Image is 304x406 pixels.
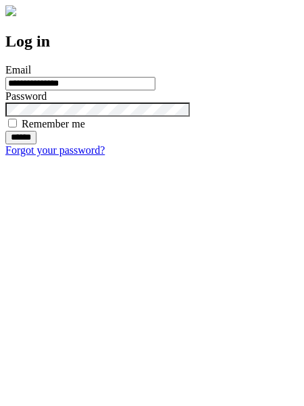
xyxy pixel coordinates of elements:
[5,90,47,102] label: Password
[5,32,299,51] h2: Log in
[5,64,31,76] label: Email
[5,144,105,156] a: Forgot your password?
[5,5,16,16] img: logo-4e3dc11c47720685a147b03b5a06dd966a58ff35d612b21f08c02c0306f2b779.png
[22,118,85,129] label: Remember me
